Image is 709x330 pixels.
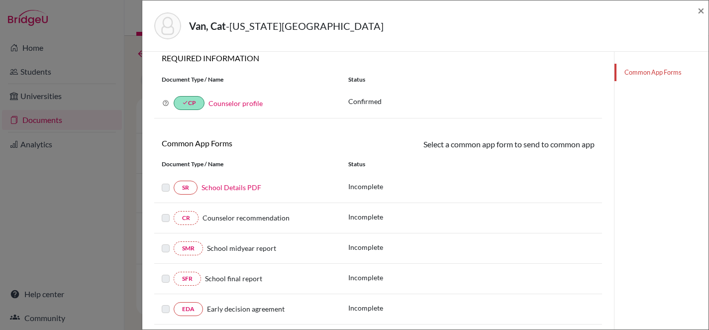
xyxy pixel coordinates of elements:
[698,3,705,17] span: ×
[348,303,383,313] p: Incomplete
[698,4,705,16] button: Close
[341,160,602,169] div: Status
[174,181,198,195] a: SR
[174,272,201,286] a: SFR
[348,242,383,252] p: Incomplete
[207,244,276,252] span: School midyear report
[208,99,263,108] a: Counselor profile
[182,100,188,106] i: done
[341,75,602,84] div: Status
[226,20,384,32] span: - [US_STATE][GEOGRAPHIC_DATA]
[348,96,595,107] p: Confirmed
[614,64,709,81] a: Common App Forms
[174,211,199,225] a: CR
[154,75,341,84] div: Document Type / Name
[174,96,204,110] a: doneCP
[205,274,262,283] span: School final report
[378,138,602,152] div: Select a common app form to send to common app
[202,183,261,192] a: School Details PDF
[348,181,383,192] p: Incomplete
[154,53,602,63] h6: REQUIRED INFORMATION
[174,302,203,316] a: EDA
[207,305,285,313] span: Early decision agreement
[348,272,383,283] p: Incomplete
[203,214,290,222] span: Counselor recommendation
[348,212,383,222] p: Incomplete
[162,138,371,148] h6: Common App Forms
[174,241,203,255] a: SMR
[154,160,341,169] div: Document Type / Name
[189,20,226,32] strong: Van, Cat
